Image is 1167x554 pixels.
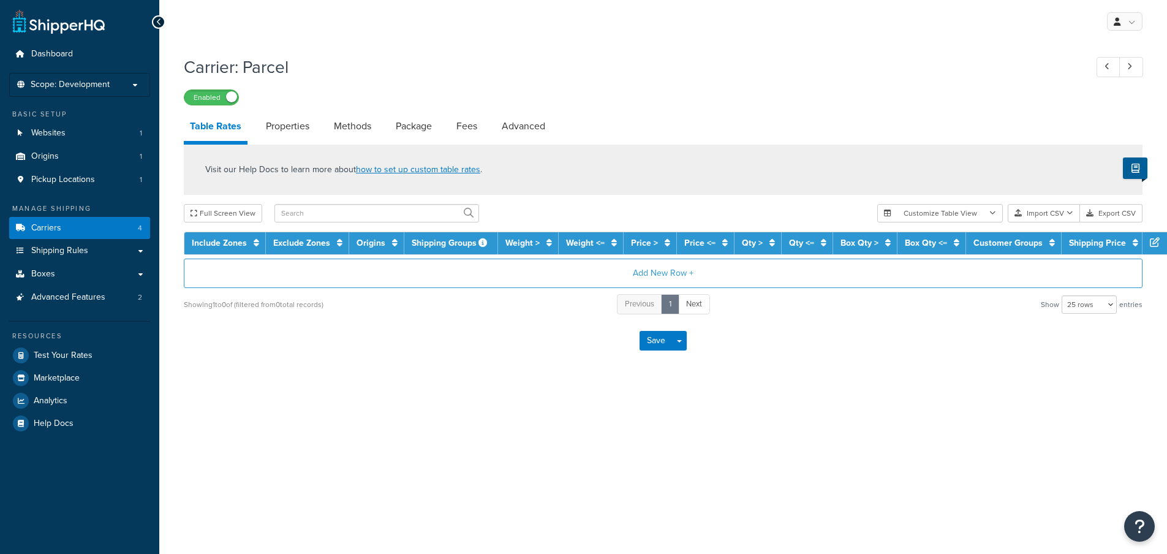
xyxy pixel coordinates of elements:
[31,292,105,303] span: Advanced Features
[1041,296,1059,313] span: Show
[34,396,67,406] span: Analytics
[34,373,80,384] span: Marketplace
[9,122,150,145] a: Websites1
[625,298,654,309] span: Previous
[840,237,878,249] a: Box Qty >
[184,204,262,222] button: Full Screen View
[684,237,716,249] a: Price <=
[192,237,247,249] a: Include Zones
[184,90,238,105] label: Enabled
[34,351,93,361] span: Test Your Rates
[640,331,673,351] button: Save
[877,204,1003,222] button: Customize Table View
[31,269,55,279] span: Boxes
[357,237,385,249] a: Origins
[34,419,74,429] span: Help Docs
[31,151,59,162] span: Origins
[140,128,142,138] span: 1
[789,237,814,249] a: Qty <=
[9,43,150,66] a: Dashboard
[205,163,482,176] p: Visit our Help Docs to learn more about .
[328,112,377,141] a: Methods
[1097,57,1120,77] a: Previous Record
[742,237,763,249] a: Qty >
[184,112,247,145] a: Table Rates
[496,112,551,141] a: Advanced
[617,294,662,314] a: Previous
[184,259,1142,288] button: Add New Row +
[140,175,142,185] span: 1
[9,169,150,191] li: Pickup Locations
[138,292,142,303] span: 2
[31,223,61,233] span: Carriers
[9,367,150,389] a: Marketplace
[566,237,605,249] a: Weight <=
[9,412,150,434] a: Help Docs
[184,296,323,313] div: Showing 1 to 0 of (filtered from 0 total records)
[905,237,947,249] a: Box Qty <=
[390,112,438,141] a: Package
[31,175,95,185] span: Pickup Locations
[9,145,150,168] li: Origins
[9,169,150,191] a: Pickup Locations1
[404,232,498,254] th: Shipping Groups
[260,112,315,141] a: Properties
[138,223,142,233] span: 4
[9,390,150,412] a: Analytics
[9,286,150,309] a: Advanced Features2
[678,294,710,314] a: Next
[9,263,150,286] a: Boxes
[973,237,1043,249] a: Customer Groups
[9,109,150,120] div: Basic Setup
[356,163,480,176] a: how to set up custom table rates
[31,49,73,59] span: Dashboard
[9,344,150,366] a: Test Your Rates
[686,298,702,309] span: Next
[9,122,150,145] li: Websites
[9,217,150,240] a: Carriers4
[184,55,1074,79] h1: Carrier: Parcel
[505,237,540,249] a: Weight >
[9,286,150,309] li: Advanced Features
[31,128,66,138] span: Websites
[9,240,150,262] a: Shipping Rules
[631,237,658,249] a: Price >
[1119,296,1142,313] span: entries
[661,294,679,314] a: 1
[1069,237,1126,249] a: Shipping Price
[1119,57,1143,77] a: Next Record
[31,80,110,90] span: Scope: Development
[9,203,150,214] div: Manage Shipping
[140,151,142,162] span: 1
[450,112,483,141] a: Fees
[274,204,479,222] input: Search
[9,145,150,168] a: Origins1
[31,246,88,256] span: Shipping Rules
[1008,204,1080,222] button: Import CSV
[9,331,150,341] div: Resources
[1123,157,1147,179] button: Show Help Docs
[1124,511,1155,542] button: Open Resource Center
[9,217,150,240] li: Carriers
[1080,204,1142,222] button: Export CSV
[273,237,330,249] a: Exclude Zones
